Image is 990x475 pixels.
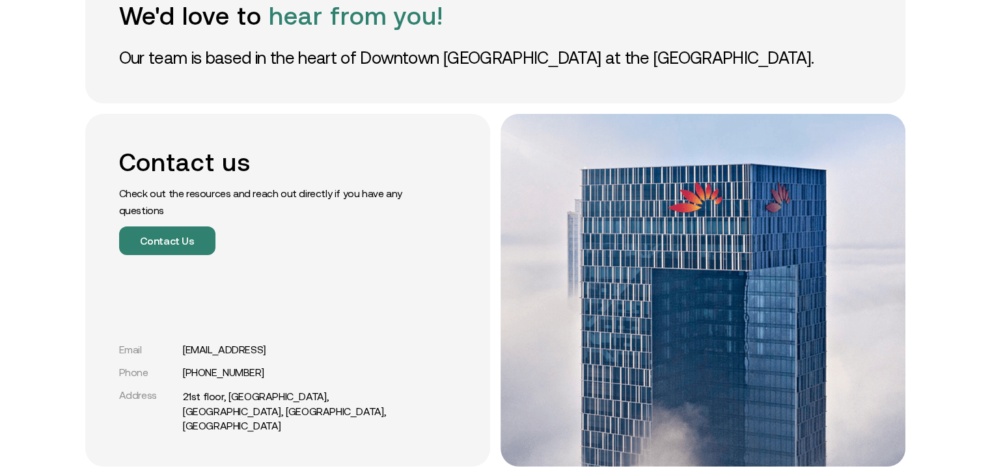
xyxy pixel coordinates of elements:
h1: We'd love to [119,1,872,31]
img: office [501,114,905,467]
div: Address [119,389,178,401]
a: [PHONE_NUMBER] [183,366,264,379]
p: Check out the resources and reach out directly if you have any questions [119,185,412,219]
div: Email [119,344,178,356]
a: [EMAIL_ADDRESS] [183,344,266,356]
h2: Contact us [119,148,412,177]
button: Contact Us [119,226,215,255]
span: hear from you! [269,2,443,30]
a: 21st floor, [GEOGRAPHIC_DATA], [GEOGRAPHIC_DATA], [GEOGRAPHIC_DATA], [GEOGRAPHIC_DATA] [183,389,412,433]
p: Our team is based in the heart of Downtown [GEOGRAPHIC_DATA] at the [GEOGRAPHIC_DATA]. [119,46,872,70]
div: Phone [119,366,178,379]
